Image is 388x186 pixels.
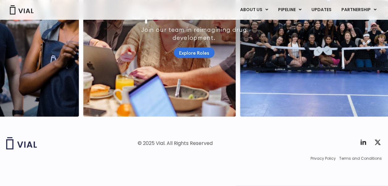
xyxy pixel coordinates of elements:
a: PIPELINEMenu Toggle [273,5,306,15]
a: Terms and Conditions [339,156,382,161]
a: ABOUT USMenu Toggle [235,5,273,15]
a: Explore Roles [174,48,215,58]
img: Vial logo wih "Vial" spelled out [6,137,37,150]
div: © 2025 Vial. All Rights Reserved [138,140,213,147]
img: Vial Logo [9,5,34,15]
a: UPDATES [307,5,336,15]
a: Privacy Policy [311,156,336,161]
a: PARTNERSHIPMenu Toggle [336,5,382,15]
